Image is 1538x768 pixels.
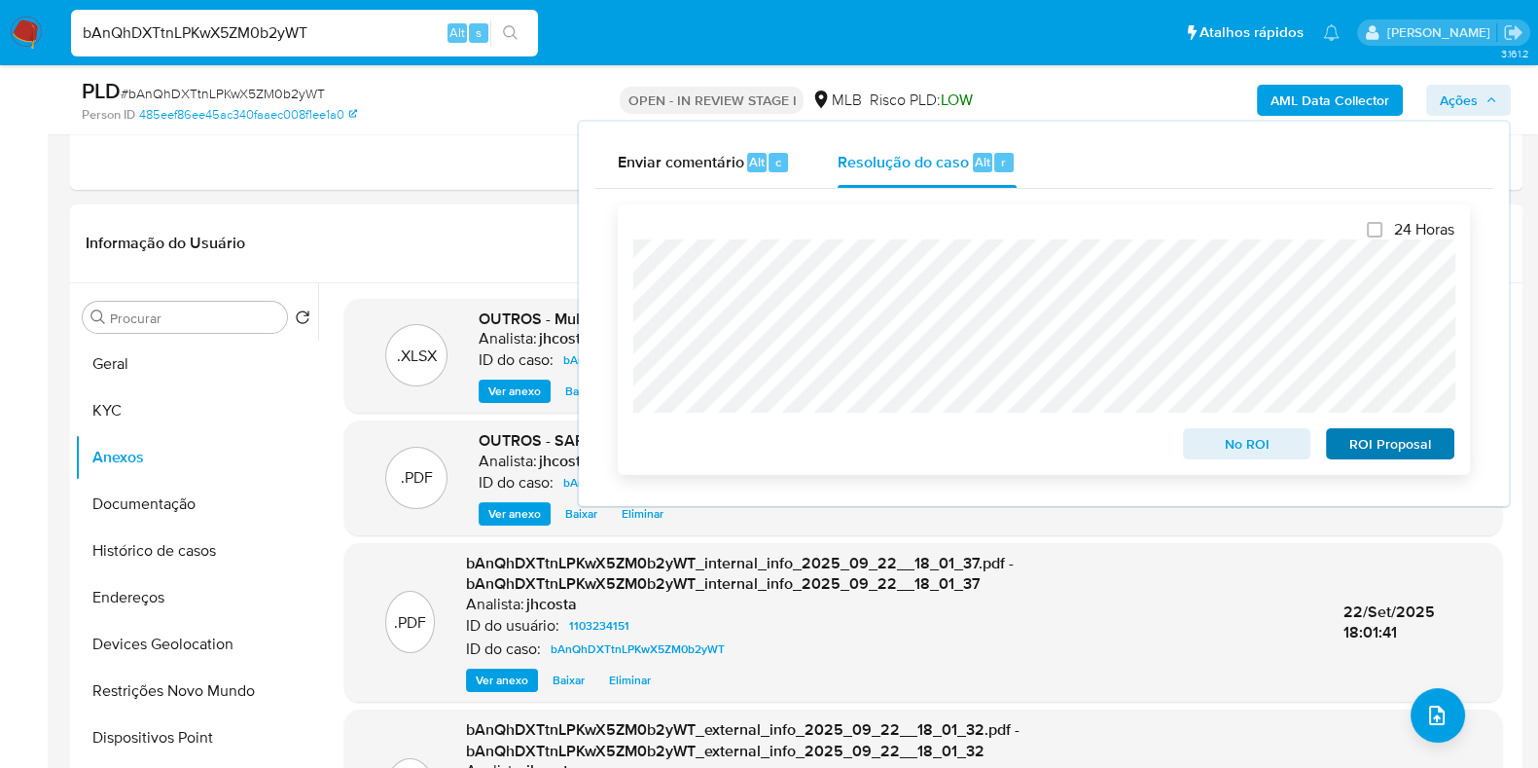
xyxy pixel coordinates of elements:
[618,150,744,172] span: Enviar comentário
[449,23,465,42] span: Alt
[488,504,541,524] span: Ver anexo
[479,429,1093,452] span: OUTROS - SAR - XXXXXXXXX - CPF 05104221016 - [PERSON_NAME] [PERSON_NAME]
[555,348,745,372] a: bAnQhDXTtnLPKwX5ZM0b2yWT
[479,350,554,370] p: ID do caso:
[75,341,318,387] button: Geral
[479,502,551,526] button: Ver anexo
[479,380,551,403] button: Ver anexo
[1394,220,1454,239] span: 24 Horas
[609,671,651,690] span: Eliminar
[466,552,1014,596] span: bAnQhDXTtnLPKwX5ZM0b2yWT_internal_info_2025_09_22__18_01_37.pdf - bAnQhDXTtnLPKwX5ZM0b2yWT_intern...
[1343,601,1435,644] span: 22/Set/2025 18:01:41
[622,504,663,524] span: Eliminar
[82,75,121,106] b: PLD
[1326,428,1454,459] button: ROI Proposal
[561,614,637,638] a: 1103234151
[121,84,325,103] span: # bAnQhDXTtnLPKwX5ZM0b2yWT
[1503,22,1523,43] a: Sair
[479,452,537,471] p: Analista:
[1426,85,1511,116] button: Ações
[476,23,482,42] span: s
[488,382,541,401] span: Ver anexo
[526,595,577,614] h6: jhcosta
[1367,222,1382,238] input: 24 Horas
[1197,430,1298,457] span: No ROI
[86,234,245,253] h1: Informação do Usuário
[479,308,864,330] span: OUTROS - Mulan 1103234151_2025_09_22_08_19_32
[75,714,318,761] button: Dispositivos Point
[869,90,972,111] span: Risco PLD:
[1323,24,1340,41] a: Notificações
[466,669,538,692] button: Ver anexo
[612,502,673,526] button: Eliminar
[940,89,972,111] span: LOW
[775,153,781,171] span: c
[75,528,318,574] button: Histórico de casos
[975,153,990,171] span: Alt
[71,20,538,46] input: Pesquise usuários ou casos...
[620,87,804,114] p: OPEN - IN REVIEW STAGE I
[1386,23,1496,42] p: jhonata.costa@mercadolivre.com
[490,19,530,47] button: search-icon
[75,574,318,621] button: Endereços
[110,310,279,327] input: Procurar
[565,504,597,524] span: Baixar
[466,616,559,636] p: ID do usuário:
[466,718,1019,762] span: bAnQhDXTtnLPKwX5ZM0b2yWT_external_info_2025_09_22__18_01_32.pdf - bAnQhDXTtnLPKwX5ZM0b2yWT_extern...
[90,310,106,325] button: Procurar
[599,669,661,692] button: Eliminar
[539,452,590,471] h6: jhcosta
[479,473,554,493] p: ID do caso:
[479,329,537,348] p: Analista:
[1500,46,1528,61] span: 3.161.2
[75,668,318,714] button: Restrições Novo Mundo
[811,90,861,111] div: MLB
[1183,428,1311,459] button: No ROI
[563,471,737,494] span: bAnQhDXTtnLPKwX5ZM0b2yWT
[539,329,590,348] h6: jhcosta
[555,502,607,526] button: Baixar
[555,471,745,494] a: bAnQhDXTtnLPKwX5ZM0b2yWT
[394,612,426,634] p: .PDF
[838,150,969,172] span: Resolução do caso
[543,669,594,692] button: Baixar
[553,671,585,690] span: Baixar
[1001,153,1006,171] span: r
[563,348,737,372] span: bAnQhDXTtnLPKwX5ZM0b2yWT
[1257,85,1403,116] button: AML Data Collector
[75,481,318,528] button: Documentação
[1411,688,1465,743] button: upload-file
[1199,22,1304,43] span: Atalhos rápidos
[82,106,135,124] b: Person ID
[295,310,310,331] button: Retornar ao pedido padrão
[466,595,524,614] p: Analista:
[1440,85,1478,116] span: Ações
[401,467,433,489] p: .PDF
[476,671,528,690] span: Ver anexo
[75,387,318,434] button: KYC
[565,382,597,401] span: Baixar
[749,153,765,171] span: Alt
[543,638,733,661] a: bAnQhDXTtnLPKwX5ZM0b2yWT
[1270,85,1389,116] b: AML Data Collector
[397,346,437,367] p: .XLSX
[75,621,318,668] button: Devices Geolocation
[569,614,629,638] span: 1103234151
[1340,430,1441,457] span: ROI Proposal
[551,638,725,661] span: bAnQhDXTtnLPKwX5ZM0b2yWT
[75,434,318,481] button: Anexos
[139,106,357,124] a: 485eef86ee45ac340faaec008f1ee1a0
[555,380,607,403] button: Baixar
[466,640,541,659] p: ID do caso:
